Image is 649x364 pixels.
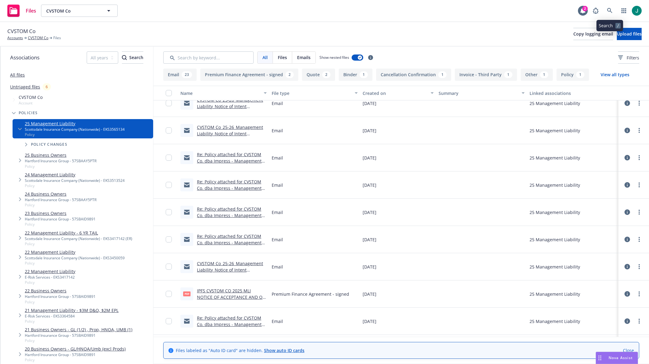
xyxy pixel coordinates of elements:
[25,326,132,333] a: 21 Business Owners - GL (1/2) , Prop, HNOA, UMB (1)
[363,209,376,216] span: [DATE]
[10,54,40,62] span: Associations
[25,164,96,169] span: Policy
[25,319,119,324] span: Policy
[200,69,298,81] button: Premium Finance Agreement - signed
[163,51,254,64] input: Search by keyword...
[25,158,96,163] div: Hartford Insurance Group - 57SBAAY5PTR
[25,127,125,132] div: Scottsdale Insurance Company (Nationwide) - EKS3565134
[530,127,580,134] div: 25 Management Liability
[25,255,125,261] div: Scottsdale Insurance Company (Nationwide) - EKS3450059
[455,69,517,81] button: Invoice - Third Party
[590,5,602,17] a: Report a Bug
[166,318,172,324] input: Toggle Row Selected
[591,69,639,81] button: View all types
[438,71,447,78] div: 1
[617,28,642,40] button: Upload files
[197,288,265,306] a: IPFS CVSTOM CO 2025 MLI NOTICE OF ACCEPTANCE AND OF ASSIGNMENT.pdf
[25,352,126,357] div: Hartford Insurance Group - 57SBAID9891
[530,236,580,243] div: 25 Management Liability
[264,347,304,353] a: Show auto ID cards
[46,8,99,14] span: CVSTOM Co
[183,291,191,296] span: pdf
[272,236,283,243] span: Email
[540,71,548,78] div: 1
[25,178,125,183] div: Scottsdale Insurance Company (Nationwide) - EKS3513524
[530,100,580,107] div: 25 Management Liability
[25,222,96,227] span: Policy
[25,236,132,241] div: Scottsdale Insurance Company (Nationwide) - EKS3417142 (ER)
[576,71,584,78] div: 1
[297,54,311,61] span: Emails
[197,206,262,225] a: Re: Policy attached for CVSTOM Co. dba Impress - Management Liability #EKS3565134
[363,182,376,188] span: [DATE]
[530,291,580,297] div: 25 Management Liability
[25,307,119,313] a: 21 Management Liability - $3M D&O, $2M EPL
[10,84,40,90] a: Untriaged files
[166,236,172,242] input: Toggle Row Selected
[31,143,67,146] span: Policy changes
[7,35,23,41] a: Accounts
[25,346,126,352] a: 20 Business Owners - GL/HNOA/Umb (excl Prods)
[25,313,119,319] div: E-Risk Services - EKS3364584
[25,210,96,216] a: 23 Business Owners
[197,152,262,170] a: Re: Policy attached for CVSTOM Co. dba Impress - Management Liability #EKS3565134
[617,31,642,37] span: Upload files
[26,8,36,13] span: Files
[573,31,613,37] span: Copy logging email
[272,155,283,161] span: Email
[25,280,75,285] span: Policy
[530,264,580,270] div: 25 Management Liability
[41,5,118,17] button: CVSTOM Co
[166,264,172,270] input: Toggle Row Selected
[122,52,143,63] div: Search
[636,181,643,189] a: more
[25,357,126,362] span: Policy
[521,69,553,81] button: Other
[19,100,43,106] span: Account
[527,86,618,100] button: Linked associations
[25,249,125,255] a: 22 Management Liability
[530,155,580,161] div: 25 Management Liability
[339,69,372,81] button: Binder
[25,183,125,188] span: Policy
[272,100,283,107] span: Email
[530,209,580,216] div: 25 Management Liability
[302,69,335,81] button: Quote
[25,287,96,294] a: 22 Business Owners
[180,90,260,96] div: Name
[285,71,294,78] div: 2
[269,86,360,100] button: File type
[636,208,643,216] a: more
[363,236,376,243] span: [DATE]
[25,216,96,222] div: Hartford Insurance Group - 57SBAID9891
[596,352,604,364] div: Drag to move
[5,2,39,19] a: Files
[166,100,172,106] input: Toggle Row Selected
[7,27,36,35] span: CVSTOM Co
[618,5,630,17] a: Switch app
[25,132,125,137] span: Policy
[436,86,527,100] button: Summary
[604,5,616,17] a: Search
[25,299,96,305] span: Policy
[163,69,197,81] button: Email
[582,6,588,11] div: 2
[272,318,283,325] span: Email
[166,155,172,161] input: Toggle Row Selected
[272,90,351,96] div: File type
[25,261,125,266] span: Policy
[272,209,283,216] span: Email
[363,127,376,134] span: [DATE]
[530,318,580,325] div: 25 Management Liability
[197,261,263,279] a: CVSTOM Co_25-26_Management Liability_Notice of Intent Cancellation eff [DATE]
[573,28,613,40] button: Copy logging email
[322,71,330,78] div: 2
[122,51,143,64] button: SearchSearch
[609,355,633,360] span: Nova Assist
[623,347,634,354] a: Close
[28,35,48,41] a: CVSTOM Co
[618,51,639,64] button: Filters
[25,230,132,236] a: 22 Management Liability - 6 YR TAIL
[272,182,283,188] span: Email
[25,191,96,197] a: 24 Business Owners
